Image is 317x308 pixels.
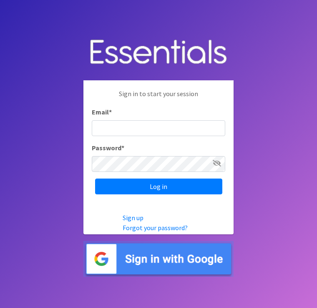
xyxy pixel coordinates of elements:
abbr: required [121,144,124,152]
a: Forgot your password? [123,224,188,232]
img: Sign in with Google [83,241,234,277]
abbr: required [109,108,112,116]
p: Sign in to start your session [92,89,225,107]
img: Human Essentials [83,31,234,74]
label: Password [92,143,124,153]
input: Log in [95,179,222,194]
label: Email [92,107,112,117]
a: Sign up [123,214,143,222]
